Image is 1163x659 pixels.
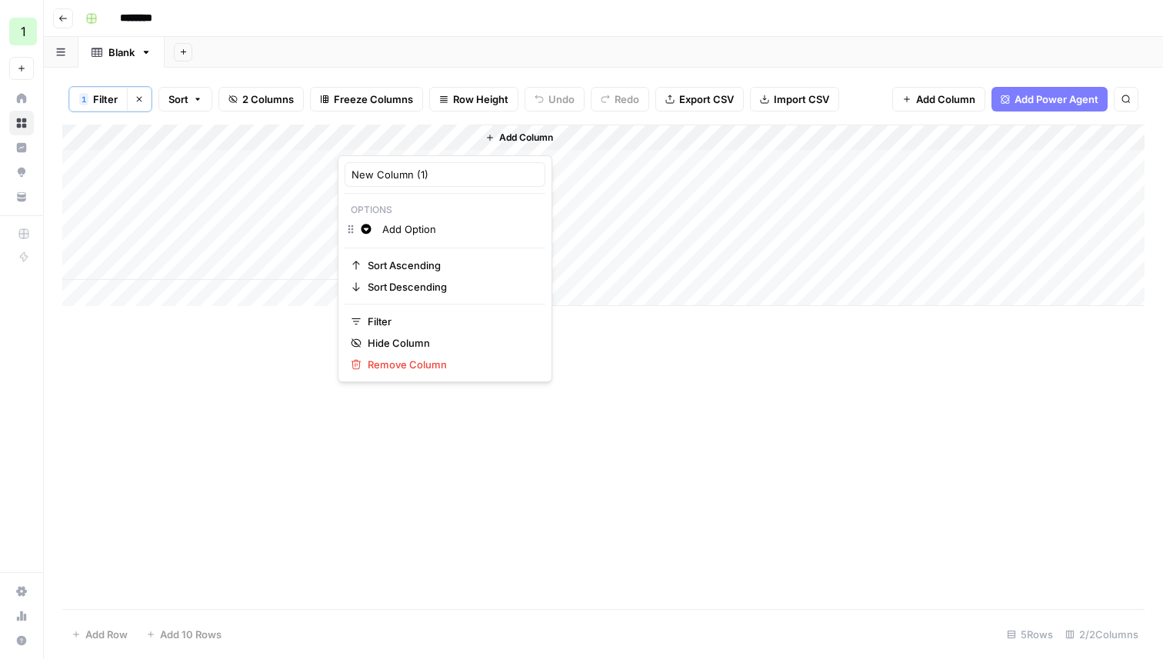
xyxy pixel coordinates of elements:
[242,92,294,107] span: 2 Columns
[160,627,222,642] span: Add 10 Rows
[79,93,88,105] div: 1
[368,279,533,295] span: Sort Descending
[345,200,545,220] p: Options
[774,92,829,107] span: Import CSV
[525,87,585,111] button: Undo
[548,92,575,107] span: Undo
[85,627,128,642] span: Add Row
[382,221,538,237] input: Add Option
[368,357,533,372] span: Remove Column
[9,160,34,185] a: Opportunities
[9,12,34,51] button: Workspace: 1ma
[310,87,423,111] button: Freeze Columns
[21,22,26,41] span: 1
[916,92,975,107] span: Add Column
[679,92,734,107] span: Export CSV
[78,37,165,68] a: Blank
[9,579,34,604] a: Settings
[655,87,744,111] button: Export CSV
[892,87,985,111] button: Add Column
[9,111,34,135] a: Browse
[453,92,508,107] span: Row Height
[9,86,34,111] a: Home
[9,185,34,209] a: Your Data
[218,87,304,111] button: 2 Columns
[1015,92,1098,107] span: Add Power Agent
[9,628,34,653] button: Help + Support
[168,92,188,107] span: Sort
[750,87,839,111] button: Import CSV
[62,622,137,647] button: Add Row
[368,258,533,273] span: Sort Ascending
[499,131,553,145] span: Add Column
[158,87,212,111] button: Sort
[9,135,34,160] a: Insights
[368,335,533,351] span: Hide Column
[479,128,559,148] button: Add Column
[1059,622,1145,647] div: 2/2 Columns
[991,87,1108,111] button: Add Power Agent
[137,622,231,647] button: Add 10 Rows
[108,45,135,60] div: Blank
[429,87,518,111] button: Row Height
[1001,622,1059,647] div: 5 Rows
[82,93,86,105] span: 1
[615,92,639,107] span: Redo
[591,87,649,111] button: Redo
[334,92,413,107] span: Freeze Columns
[93,92,118,107] span: Filter
[9,604,34,628] a: Usage
[368,314,533,329] span: Filter
[69,87,127,111] button: 1Filter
